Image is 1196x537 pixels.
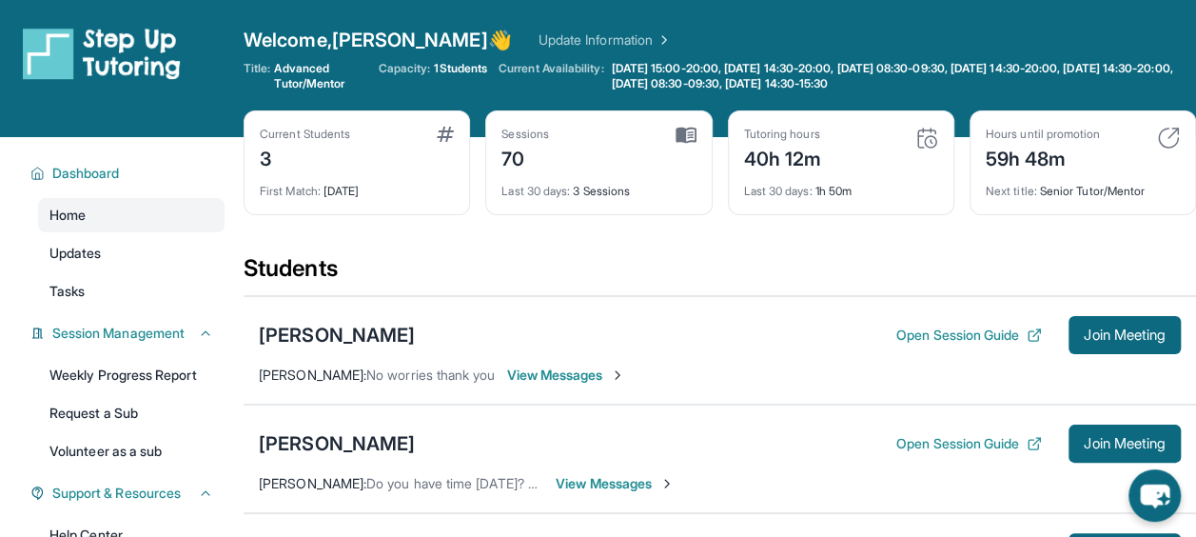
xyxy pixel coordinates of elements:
a: Weekly Progress Report [38,358,225,392]
a: Updates [38,236,225,270]
span: Dashboard [52,164,120,183]
button: Session Management [45,324,213,343]
span: Do you have time [DATE]? Or can we start from next week? Coz I need to go out [DATE]. [366,475,900,491]
a: Tasks [38,274,225,308]
a: Volunteer as a sub [38,434,225,468]
div: 70 [501,142,549,172]
img: card [676,127,696,144]
span: View Messages [506,366,625,385]
span: Support & Resources [52,484,181,503]
div: Hours until promotion [986,127,1100,142]
span: Capacity: [379,61,431,76]
div: [PERSON_NAME] [259,430,415,457]
span: Welcome, [PERSON_NAME] 👋 [244,27,512,53]
div: Tutoring hours [744,127,822,142]
span: No worries thank you [366,367,495,383]
span: Last 30 days : [501,184,570,198]
button: Join Meeting [1069,425,1181,463]
button: Join Meeting [1069,316,1181,354]
span: Tasks [49,282,85,301]
img: card [1157,127,1180,149]
span: [PERSON_NAME] : [259,367,366,383]
div: 59h 48m [986,142,1100,172]
button: Open Session Guide [896,434,1042,453]
div: 3 [260,142,350,172]
div: Sessions [501,127,549,142]
img: Chevron-Right [659,476,675,491]
span: Title: [244,61,270,91]
span: Current Availability: [499,61,603,91]
a: Update Information [539,30,672,50]
div: Students [244,253,1196,295]
div: Current Students [260,127,350,142]
button: Open Session Guide [896,326,1042,345]
span: Join Meeting [1084,438,1166,449]
div: [PERSON_NAME] [259,322,415,348]
span: View Messages [556,474,675,493]
div: [DATE] [260,172,454,199]
img: card [437,127,454,142]
button: Dashboard [45,164,213,183]
span: First Match : [260,184,321,198]
img: logo [23,27,181,80]
button: chat-button [1128,469,1181,522]
span: Next title : [986,184,1037,198]
span: 1 Students [434,61,487,76]
div: Senior Tutor/Mentor [986,172,1180,199]
span: Join Meeting [1084,329,1166,341]
img: Chevron Right [653,30,672,50]
span: [DATE] 15:00-20:00, [DATE] 14:30-20:00, [DATE] 08:30-09:30, [DATE] 14:30-20:00, [DATE] 14:30-20:0... [611,61,1192,91]
a: Home [38,198,225,232]
a: [DATE] 15:00-20:00, [DATE] 14:30-20:00, [DATE] 08:30-09:30, [DATE] 14:30-20:00, [DATE] 14:30-20:0... [607,61,1196,91]
button: Support & Resources [45,484,213,503]
span: Updates [49,244,102,263]
img: Chevron-Right [610,368,625,383]
a: Request a Sub [38,396,225,430]
div: 1h 50m [744,172,938,199]
span: Advanced Tutor/Mentor [274,61,366,91]
span: [PERSON_NAME] : [259,475,366,491]
span: Last 30 days : [744,184,813,198]
div: 40h 12m [744,142,822,172]
span: Session Management [52,324,185,343]
img: card [915,127,938,149]
span: Home [49,206,86,225]
div: 3 Sessions [501,172,696,199]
